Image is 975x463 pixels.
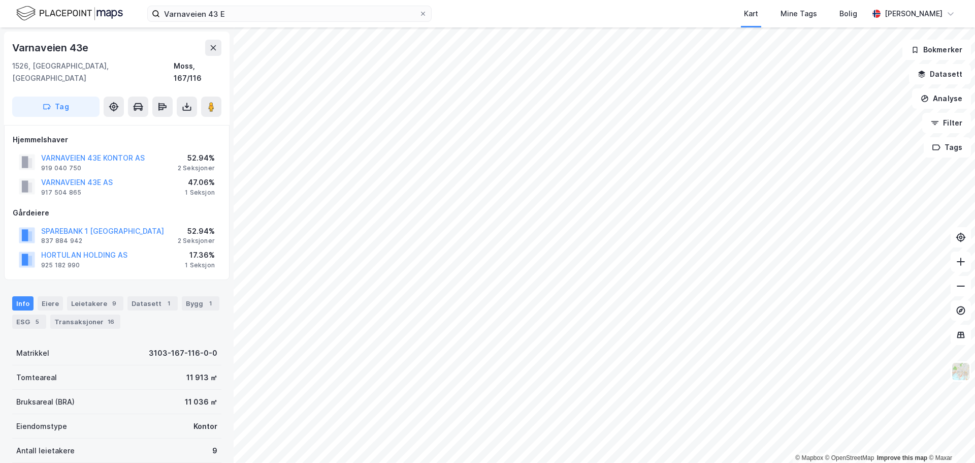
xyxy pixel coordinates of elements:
[885,8,942,20] div: [PERSON_NAME]
[41,189,81,197] div: 917 504 865
[67,296,123,311] div: Leietakere
[16,5,123,22] img: logo.f888ab2527a4732fd821a326f86c7f29.svg
[32,317,42,327] div: 5
[182,296,219,311] div: Bygg
[825,454,874,461] a: OpenStreetMap
[50,315,120,329] div: Transaksjoner
[795,454,823,461] a: Mapbox
[160,6,419,21] input: Søk på adresse, matrikkel, gårdeiere, leietakere eller personer
[781,8,817,20] div: Mine Tags
[174,60,221,84] div: Moss, 167/116
[185,396,217,408] div: 11 036 ㎡
[186,372,217,384] div: 11 913 ㎡
[951,362,970,381] img: Z
[212,445,217,457] div: 9
[106,317,116,327] div: 16
[924,137,971,158] button: Tags
[178,237,215,245] div: 2 Seksjoner
[912,88,971,109] button: Analyse
[109,298,119,308] div: 9
[924,414,975,463] iframe: Chat Widget
[205,298,215,308] div: 1
[178,164,215,172] div: 2 Seksjoner
[185,189,215,197] div: 1 Seksjon
[164,298,174,308] div: 1
[13,134,221,146] div: Hjemmelshaver
[877,454,927,461] a: Improve this map
[193,420,217,433] div: Kontor
[13,207,221,219] div: Gårdeiere
[41,261,80,269] div: 925 182 990
[185,261,215,269] div: 1 Seksjon
[12,315,46,329] div: ESG
[744,8,758,20] div: Kart
[12,40,90,56] div: Varnaveien 43e
[902,40,971,60] button: Bokmerker
[16,396,75,408] div: Bruksareal (BRA)
[149,347,217,359] div: 3103-167-116-0-0
[178,152,215,164] div: 52.94%
[41,237,82,245] div: 837 884 942
[12,60,174,84] div: 1526, [GEOGRAPHIC_DATA], [GEOGRAPHIC_DATA]
[16,420,67,433] div: Eiendomstype
[127,296,178,311] div: Datasett
[41,164,81,172] div: 919 040 750
[839,8,857,20] div: Bolig
[38,296,63,311] div: Eiere
[16,372,57,384] div: Tomteareal
[12,296,34,311] div: Info
[16,347,49,359] div: Matrikkel
[922,113,971,133] button: Filter
[185,249,215,261] div: 17.36%
[178,225,215,237] div: 52.94%
[16,445,75,457] div: Antall leietakere
[12,97,100,117] button: Tag
[185,176,215,189] div: 47.06%
[909,64,971,84] button: Datasett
